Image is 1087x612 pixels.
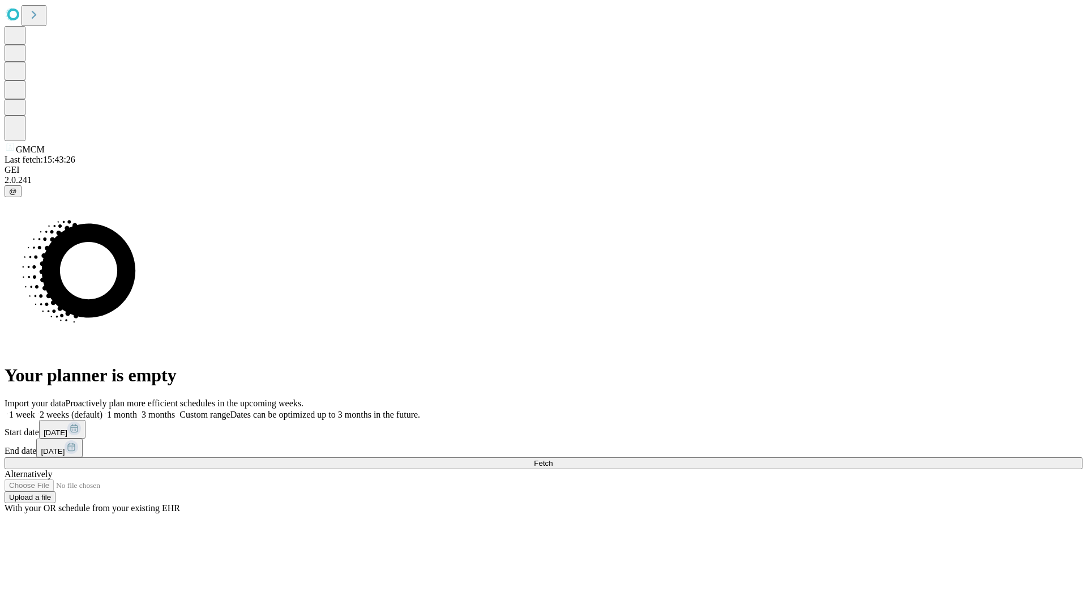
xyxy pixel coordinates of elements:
[534,459,553,467] span: Fetch
[5,365,1082,386] h1: Your planner is empty
[5,165,1082,175] div: GEI
[5,155,75,164] span: Last fetch: 15:43:26
[107,410,137,419] span: 1 month
[5,457,1082,469] button: Fetch
[5,439,1082,457] div: End date
[9,410,35,419] span: 1 week
[39,420,85,439] button: [DATE]
[9,187,17,195] span: @
[44,428,67,437] span: [DATE]
[230,410,420,419] span: Dates can be optimized up to 3 months in the future.
[142,410,175,419] span: 3 months
[179,410,230,419] span: Custom range
[5,420,1082,439] div: Start date
[36,439,83,457] button: [DATE]
[5,469,52,479] span: Alternatively
[66,398,303,408] span: Proactively plan more efficient schedules in the upcoming weeks.
[41,447,65,456] span: [DATE]
[5,503,180,513] span: With your OR schedule from your existing EHR
[16,144,45,154] span: GMCM
[5,398,66,408] span: Import your data
[5,185,22,197] button: @
[5,175,1082,185] div: 2.0.241
[5,491,55,503] button: Upload a file
[40,410,102,419] span: 2 weeks (default)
